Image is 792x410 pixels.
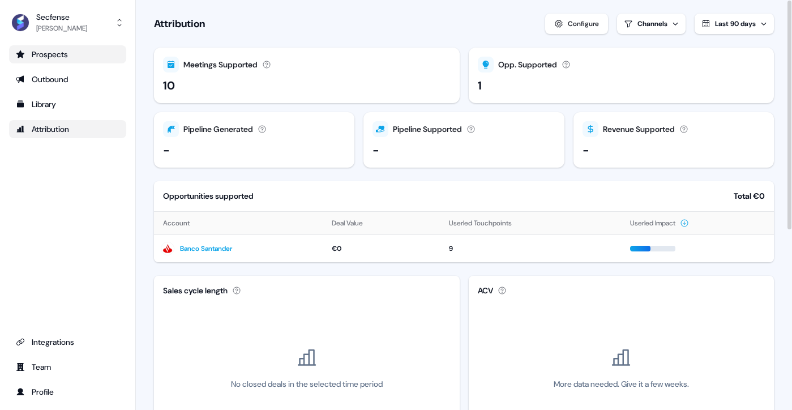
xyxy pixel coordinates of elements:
button: Pipeline Generated- [154,112,354,168]
button: Channels [617,14,686,34]
div: Secfense [36,11,87,23]
div: Integrations [16,336,119,348]
button: Last 90 days [695,14,774,34]
a: Go to integrations [9,333,126,351]
a: Go to templates [9,95,126,113]
div: - [583,142,589,159]
div: 1 [478,77,482,94]
div: 10 [163,77,175,94]
a: Go to outbound experience [9,70,126,88]
div: Pipeline Supported [393,123,462,135]
div: Channels [637,19,667,29]
button: Deal Value [332,213,376,233]
div: Pipeline Generated [183,123,253,135]
div: Prospects [16,49,119,60]
div: Opportunities supported [163,190,254,202]
div: Total €0 [734,190,765,202]
a: Go to attribution [9,120,126,138]
div: Library [16,99,119,110]
button: Configure [545,14,608,34]
button: Pipeline Supported- [363,112,564,168]
h1: Attribution [154,17,205,31]
button: Secfense[PERSON_NAME] [9,9,126,36]
div: - [373,142,379,159]
button: Revenue Supported- [573,112,774,168]
button: Meetings Supported10 [154,48,460,103]
div: - [163,142,170,159]
div: [PERSON_NAME] [36,23,87,34]
div: €0 [332,243,435,254]
div: Revenue Supported [603,123,675,135]
div: Team [16,361,119,373]
div: Meetings Supported [183,59,258,71]
a: Banco Santander [180,243,232,254]
div: Sales cycle length [163,285,228,297]
a: Go to team [9,358,126,376]
a: Go to profile [9,383,126,401]
a: Go to prospects [9,45,126,63]
div: Opp. Supported [498,59,557,71]
div: More data needed. Give it a few weeks. [554,378,689,390]
div: ACV [478,285,493,297]
div: Outbound [16,74,119,85]
div: Attribution [16,123,119,135]
div: Profile [16,386,119,398]
div: No closed deals in the selected time period [231,378,383,390]
span: Last 90 days [715,19,756,28]
div: 9 [449,243,617,254]
button: Account [163,213,203,233]
div: Configure [568,18,599,29]
button: Userled Impact [630,213,689,233]
button: Userled Touchpoints [449,213,525,233]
